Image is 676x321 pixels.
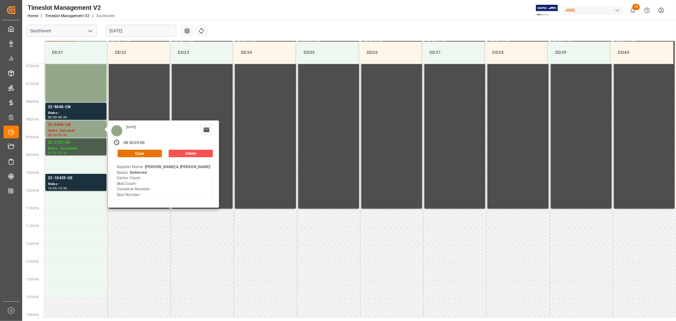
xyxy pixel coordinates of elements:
[48,128,104,134] div: Status - Delivered
[48,181,104,187] div: Status -
[626,3,640,17] button: show 15 new notifications
[58,187,67,190] div: 10:30
[48,134,57,136] div: 08:30
[118,150,162,157] button: Open
[615,47,668,58] div: DD40
[427,47,479,58] div: DD37
[632,4,640,10] span: 15
[48,151,57,154] div: 09:00
[562,4,626,16] button: JIMS
[536,5,558,16] img: Exertis%20JAM%20-%20Email%20Logo.jpg_1722504956.jpg
[26,153,39,157] span: 09:30 Hr
[27,25,97,37] input: Type to search/select
[26,100,39,103] span: 08:00 Hr
[26,242,39,246] span: 12:00 Hr
[48,116,57,119] div: 08:00
[26,82,39,86] span: 07:30 Hr
[58,116,67,119] div: 08:30
[26,260,39,263] span: 12:30 Hr
[26,171,39,174] span: 10:00 Hr
[48,110,104,116] div: Status -
[130,170,147,175] b: Delivered
[364,47,416,58] div: DD36
[640,3,654,17] button: Help Center
[57,151,58,154] div: -
[57,187,58,190] div: -
[113,47,165,58] div: DD32
[26,313,39,317] span: 14:00 Hr
[48,187,57,190] div: 10:00
[28,14,38,18] a: Home
[553,47,605,58] div: DD39
[48,175,104,181] div: 22-10439-US
[106,25,176,37] input: MM-DD-YYYY
[26,135,39,139] span: 09:00 Hr
[49,47,102,58] div: DD31
[26,278,39,281] span: 13:00 Hr
[28,3,115,12] div: Timeslot Management V2
[26,224,39,228] span: 11:30 Hr
[124,140,134,146] div: 08:30
[301,47,353,58] div: DD35
[145,165,210,169] b: [PERSON_NAME] & [PERSON_NAME]
[48,146,104,151] div: Status - Completed
[562,6,623,15] div: JIMS
[133,140,134,146] div: -
[26,189,39,192] span: 10:30 Hr
[57,116,58,119] div: -
[48,104,104,110] div: 22-9045-CN
[48,122,104,128] div: 22-9456-CN
[45,14,89,18] a: Timeslot Management V2
[48,140,104,146] div: 22-9337-US
[135,140,145,146] div: 09:00
[26,295,39,299] span: 13:30 Hr
[26,118,39,121] span: 08:30 Hr
[85,26,95,36] button: open menu
[490,47,542,58] div: DD38
[26,64,39,68] span: 07:00 Hr
[238,47,291,58] div: DD34
[175,47,228,58] div: DD33
[26,206,39,210] span: 11:00 Hr
[169,150,213,157] button: Delete
[58,151,67,154] div: 09:30
[57,134,58,136] div: -
[117,164,210,198] div: Supplier Name - Status - Carton Count - Skid Count - Container Number - Seal Number -
[124,125,138,129] div: [DATE]
[58,134,67,136] div: 09:00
